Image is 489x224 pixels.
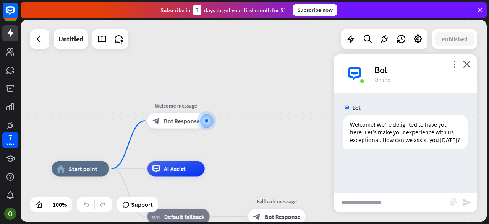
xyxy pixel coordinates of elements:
[435,32,474,46] button: Published
[57,165,65,173] i: home_2
[8,134,12,141] div: 7
[152,213,160,221] i: block_fallback
[353,104,361,111] span: Bot
[131,198,153,211] span: Support
[160,5,287,15] div: Subscribe in days to get your first month for $1
[164,165,186,173] span: AI Assist
[2,132,18,148] a: 7 days
[374,64,468,76] div: Bot
[164,213,205,221] span: Default fallback
[265,213,301,221] span: Bot Response
[58,29,83,49] div: Untitled
[450,198,457,206] i: block_attachment
[6,141,14,146] div: days
[69,165,97,173] span: Start point
[193,5,201,15] div: 3
[164,117,200,125] span: Bot Response
[451,60,458,68] i: more_vert
[50,198,69,211] div: 100%
[243,198,311,205] div: Fallback message
[253,213,261,221] i: block_bot_response
[463,60,471,68] i: close
[463,198,472,207] i: send
[293,4,337,16] div: Subscribe now
[343,115,468,149] div: Welcome! We're delighted to have you here. Let's make your experience with us exceptional. How ca...
[152,117,160,125] i: block_bot_response
[6,3,29,26] button: Open LiveChat chat widget
[374,76,468,83] div: Online
[142,102,210,110] div: Welcome message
